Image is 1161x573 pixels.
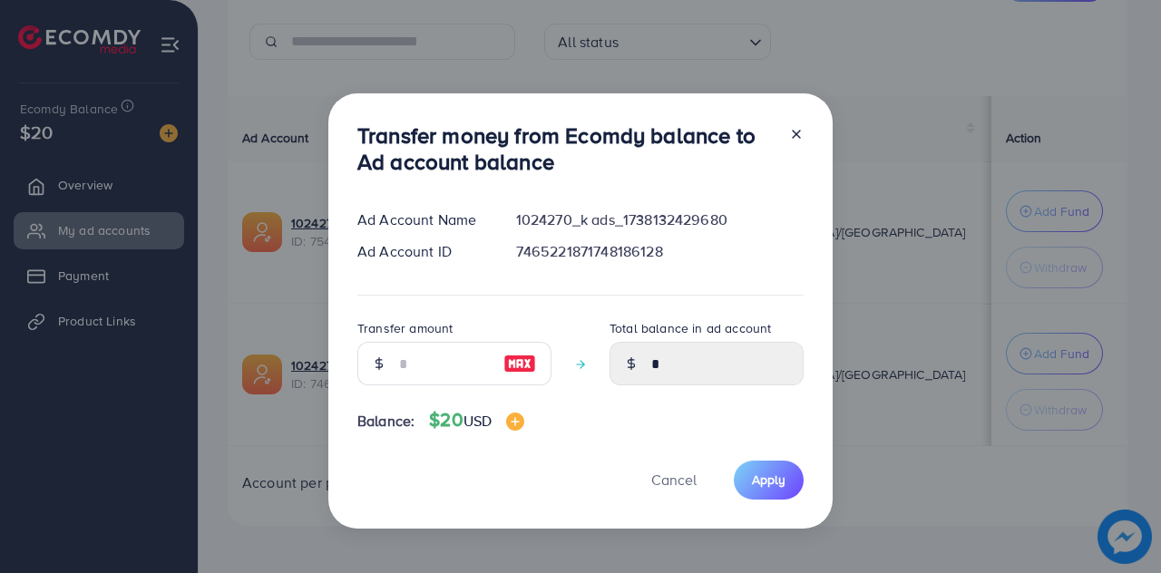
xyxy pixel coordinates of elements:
[502,241,818,262] div: 7465221871748186128
[629,461,719,500] button: Cancel
[752,471,785,489] span: Apply
[343,209,502,230] div: Ad Account Name
[429,409,524,432] h4: $20
[651,470,697,490] span: Cancel
[463,411,492,431] span: USD
[734,461,804,500] button: Apply
[506,413,524,431] img: image
[502,209,818,230] div: 1024270_k ads_1738132429680
[357,411,415,432] span: Balance:
[357,319,453,337] label: Transfer amount
[357,122,775,175] h3: Transfer money from Ecomdy balance to Ad account balance
[503,353,536,374] img: image
[610,319,771,337] label: Total balance in ad account
[343,241,502,262] div: Ad Account ID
